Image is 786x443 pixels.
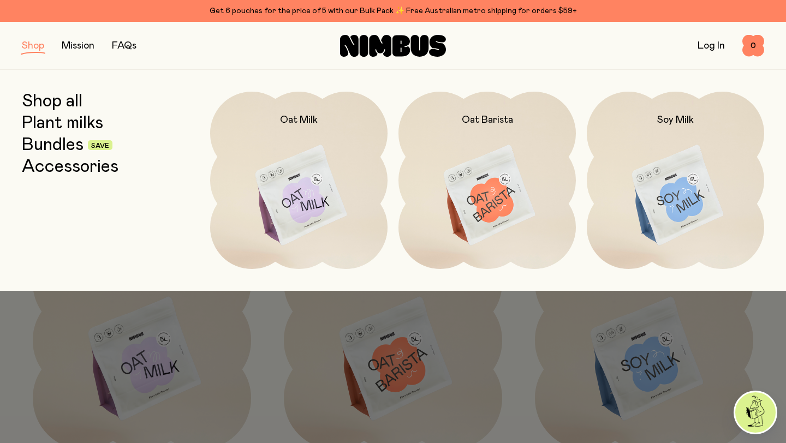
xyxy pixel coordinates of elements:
[280,113,318,127] h2: Oat Milk
[22,157,118,177] a: Accessories
[112,41,136,51] a: FAQs
[91,142,109,149] span: Save
[735,392,776,433] img: agent
[22,92,82,111] a: Shop all
[742,35,764,57] button: 0
[698,41,725,51] a: Log In
[210,92,388,269] a: Oat Milk
[398,92,576,269] a: Oat Barista
[62,41,94,51] a: Mission
[462,113,513,127] h2: Oat Barista
[657,113,694,127] h2: Soy Milk
[22,113,103,133] a: Plant milks
[22,4,764,17] div: Get 6 pouches for the price of 5 with our Bulk Pack ✨ Free Australian metro shipping for orders $59+
[587,92,764,269] a: Soy Milk
[22,135,84,155] a: Bundles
